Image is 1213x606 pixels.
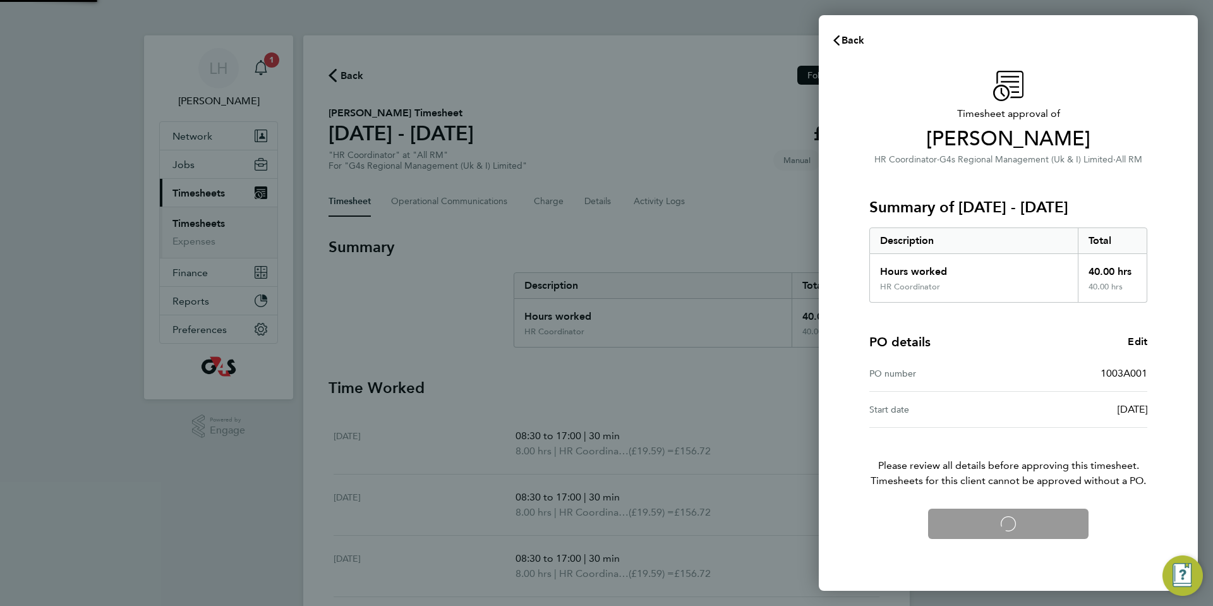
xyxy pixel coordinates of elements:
[1113,154,1116,165] span: ·
[1162,555,1203,596] button: Engage Resource Center
[854,473,1162,488] span: Timesheets for this client cannot be approved without a PO.
[869,366,1008,381] div: PO number
[937,154,939,165] span: ·
[819,28,878,53] button: Back
[842,34,865,46] span: Back
[1078,254,1147,282] div: 40.00 hrs
[939,154,1113,165] span: G4s Regional Management (Uk & I) Limited
[869,106,1147,121] span: Timesheet approval of
[1078,228,1147,253] div: Total
[1008,402,1147,417] div: [DATE]
[1101,367,1147,379] span: 1003A001
[874,154,937,165] span: HR Coordinator
[869,197,1147,217] h3: Summary of [DATE] - [DATE]
[870,254,1078,282] div: Hours worked
[870,228,1078,253] div: Description
[869,126,1147,152] span: [PERSON_NAME]
[1116,154,1142,165] span: All RM
[1128,336,1147,348] span: Edit
[854,428,1162,488] p: Please review all details before approving this timesheet.
[869,227,1147,303] div: Summary of 22 - 28 Sep 2025
[1128,334,1147,349] a: Edit
[880,282,940,292] div: HR Coordinator
[1078,282,1147,302] div: 40.00 hrs
[869,402,1008,417] div: Start date
[869,333,931,351] h4: PO details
